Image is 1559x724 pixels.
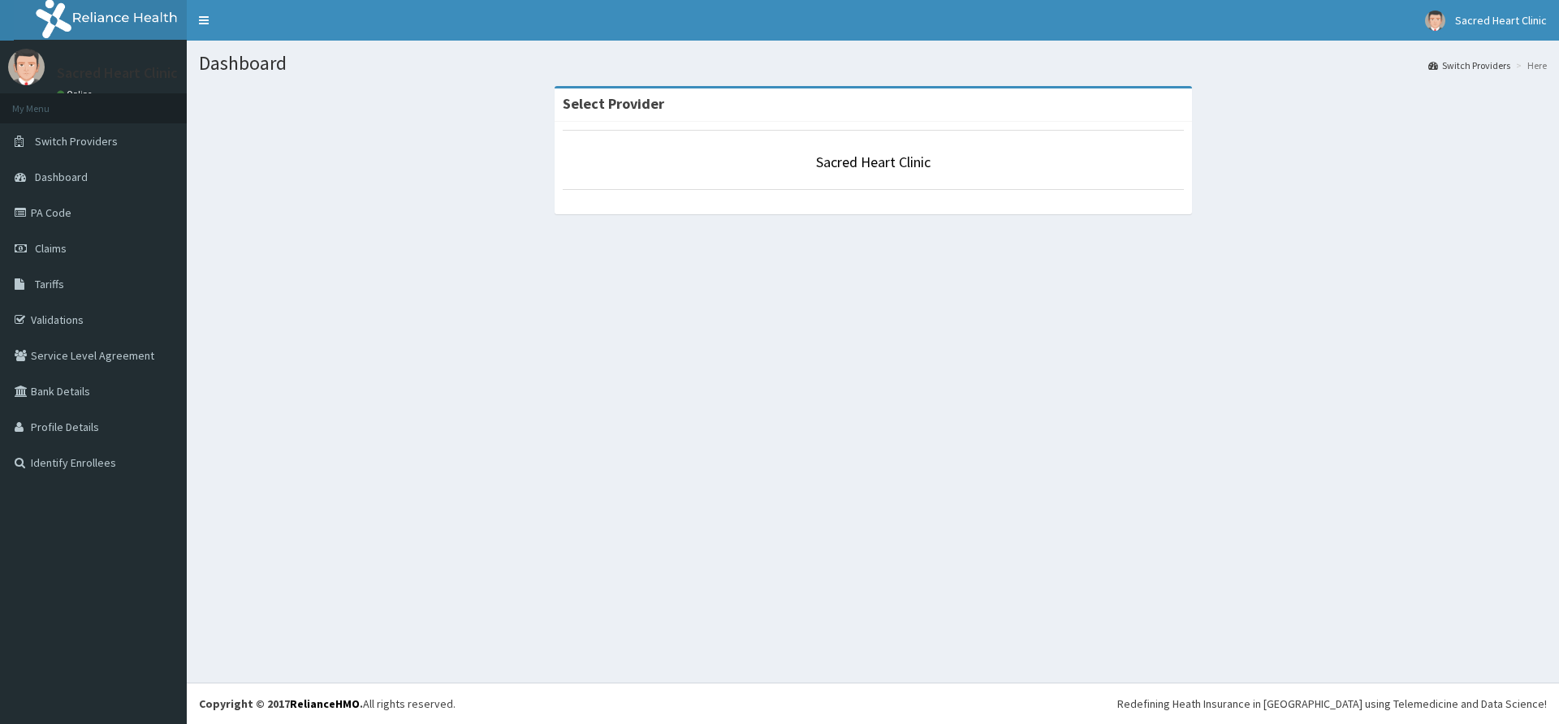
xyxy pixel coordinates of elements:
img: User Image [1425,11,1445,31]
strong: Copyright © 2017 . [199,696,363,711]
span: Tariffs [35,277,64,291]
li: Here [1512,58,1547,72]
span: Claims [35,241,67,256]
span: Dashboard [35,170,88,184]
a: Sacred Heart Clinic [816,153,931,171]
footer: All rights reserved. [187,683,1559,724]
span: Sacred Heart Clinic [1455,13,1547,28]
p: Sacred Heart Clinic [57,66,178,80]
span: Switch Providers [35,134,118,149]
img: User Image [8,49,45,85]
a: RelianceHMO [290,696,360,711]
h1: Dashboard [199,53,1547,74]
a: Online [57,88,96,100]
strong: Select Provider [563,94,664,113]
div: Redefining Heath Insurance in [GEOGRAPHIC_DATA] using Telemedicine and Data Science! [1117,696,1547,712]
a: Switch Providers [1428,58,1510,72]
